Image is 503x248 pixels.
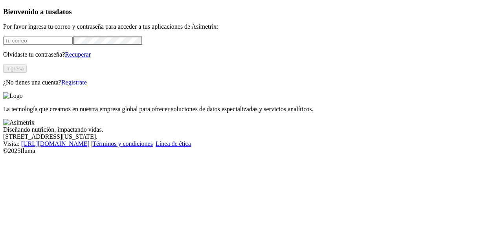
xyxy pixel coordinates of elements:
[3,64,27,73] button: Ingresa
[3,133,500,140] div: [STREET_ADDRESS][US_STATE].
[21,140,90,147] a: [URL][DOMAIN_NAME]
[3,23,500,30] p: Por favor ingresa tu correo y contraseña para acceder a tus aplicaciones de Asimetrix:
[3,37,73,45] input: Tu correo
[3,92,23,99] img: Logo
[3,106,500,113] p: La tecnología que creamos en nuestra empresa global para ofrecer soluciones de datos especializad...
[3,79,500,86] p: ¿No tienes una cuenta?
[156,140,191,147] a: Línea de ética
[65,51,91,58] a: Recuperar
[61,79,87,86] a: Regístrate
[3,147,500,154] div: © 2025 Iluma
[3,7,500,16] h3: Bienvenido a tus
[92,140,153,147] a: Términos y condiciones
[3,140,500,147] div: Visita : | |
[3,51,500,58] p: Olvidaste tu contraseña?
[55,7,72,16] span: datos
[3,119,35,126] img: Asimetrix
[3,126,500,133] div: Diseñando nutrición, impactando vidas.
